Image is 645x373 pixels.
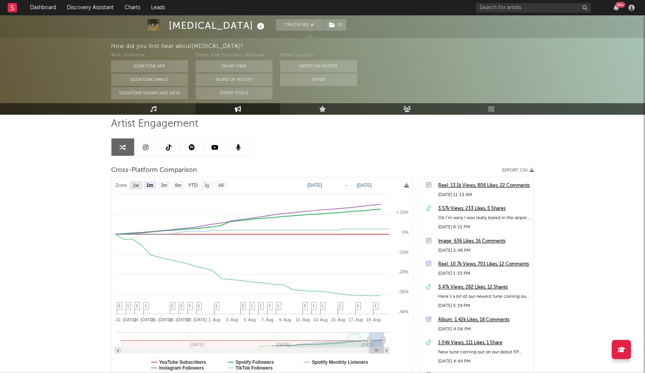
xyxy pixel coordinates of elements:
[438,213,530,223] div: Ok I’m sorry I was really bored in the airport but check out the view from this weekend #sanfranc...
[259,304,262,308] span: 1
[397,210,409,215] text: + 10%
[438,204,530,213] a: 3.57k Views, 233 Likes, 5 Shares
[159,360,206,365] text: YouTube Subscribers
[218,183,223,188] text: All
[261,317,273,322] text: 7. Aug
[613,5,619,11] button: 99+
[438,292,530,301] div: Here’s a bit of our newest tune coming out [DATE] from back when we recorded it. Called “The Fenc...
[280,60,357,73] button: Artist on Roster
[438,283,530,292] a: 3.47k Views, 282 Likes, 12 Shares
[196,87,273,99] button: Other Tools
[399,289,409,294] text: -30%
[133,183,139,188] text: 1w
[339,304,341,308] span: 1
[321,304,324,308] span: 1
[111,51,188,60] div: With Sodatone
[438,301,530,310] div: [DATE] 5:19 PM
[118,304,120,308] span: 2
[616,2,625,8] div: 99 +
[111,60,188,73] button: Sodatone App
[374,304,377,308] span: 1
[196,74,273,86] button: Word Of Mouth
[244,317,256,322] text: 5. Aug
[438,325,530,334] div: [DATE] 4:06 PM
[324,19,346,31] button: (1)
[280,74,357,86] button: Other
[438,181,530,190] a: Reel: 13.1k Views, 806 Likes, 22 Comments
[399,309,409,314] text: -40%
[277,304,279,308] span: 1
[476,3,591,13] input: Search for artists
[438,237,530,246] a: Image: 636 Likes, 16 Comments
[438,223,530,232] div: [DATE] 6:15 PM
[331,317,345,322] text: 15. Aug
[111,42,645,51] div: How did you first hear about [MEDICAL_DATA] ?
[186,317,207,322] text: 30. [DATE]
[189,304,191,308] span: 1
[280,51,357,60] div: Other Sources
[242,304,244,308] span: 2
[111,166,197,175] span: Cross-Platform Comparison
[196,60,273,73] button: On My Own
[308,183,322,188] text: [DATE]
[438,246,530,255] div: [DATE] 2:48 PM
[146,183,153,188] text: 1m
[402,230,409,234] text: 0%
[438,260,530,269] a: Reel: 10.7k Views, 701 Likes, 12 Comments
[324,19,347,31] span: ( 1 )
[366,317,381,322] text: 19. Aug
[215,304,218,308] span: 1
[180,304,182,308] span: 2
[438,269,530,278] div: [DATE] 1:33 PM
[438,190,530,200] div: [DATE] 11:13 AM
[127,304,129,308] span: 1
[438,357,530,366] div: [DATE] 4:44 PM
[279,317,291,322] text: 9. Aug
[111,74,188,86] button: Sodatone Emails
[399,269,409,274] text: -20%
[438,315,530,325] div: Album: 1.42k Likes, 18 Comments
[399,250,409,254] text: -10%
[313,304,315,308] span: 1
[161,183,168,188] text: 3m
[357,183,372,188] text: [DATE]
[236,360,274,365] text: Spotify Followers
[204,183,209,188] text: 1y
[276,19,324,31] button: Tracking
[349,317,363,322] text: 17. Aug
[115,183,127,188] text: Zoom
[196,51,273,60] div: Other A&R Discovery Methods
[171,304,173,308] span: 2
[438,338,530,348] a: 1.04k Views, 111 Likes, 1 Share
[438,348,530,357] div: New tune coming out on our debut EP [DATE] #newmusic #originalmusic #thebends #indierock
[502,168,534,173] button: Export CSV
[357,304,359,308] span: 2
[344,183,349,188] text: →
[111,87,188,99] button: Sodatone Snowflake Data
[208,317,220,322] text: 1. Aug
[133,317,154,322] text: 24. [DATE]
[312,360,369,365] text: Spotify Monthly Listeners
[236,365,273,371] text: TikTok Followers
[169,317,189,322] text: 28. [DATE]
[313,317,327,322] text: 13. Aug
[175,183,182,188] text: 6m
[226,317,238,322] text: 3. Aug
[116,317,136,322] text: 22. [DATE]
[296,317,310,322] text: 11. Aug
[268,304,271,308] span: 2
[136,304,138,308] span: 2
[198,304,200,308] span: 2
[304,304,306,308] span: 2
[169,19,266,32] div: [MEDICAL_DATA]
[145,304,147,308] span: 1
[251,304,253,308] span: 1
[159,365,204,371] text: Instagram Followers
[151,317,171,322] text: 26. [DATE]
[188,183,198,188] text: YTD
